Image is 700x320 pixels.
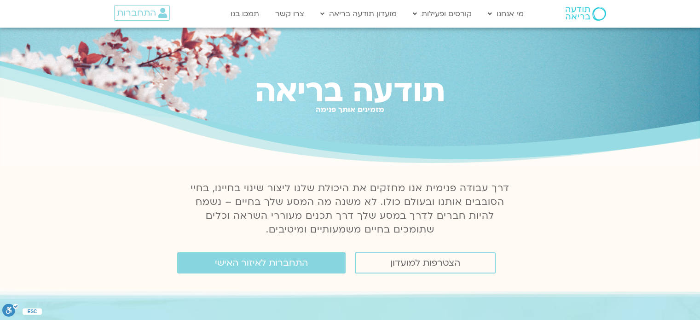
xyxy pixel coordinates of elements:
[114,5,170,21] a: התחברות
[390,258,460,268] span: הצטרפות למועדון
[408,5,476,23] a: קורסים ופעילות
[271,5,309,23] a: צרו קשר
[355,252,496,273] a: הצטרפות למועדון
[566,7,606,21] img: תודעה בריאה
[177,252,346,273] a: התחברות לאיזור האישי
[316,5,401,23] a: מועדון תודעה בריאה
[185,181,515,237] p: דרך עבודה פנימית אנו מחזקים את היכולת שלנו ליצור שינוי בחיינו, בחיי הסובבים אותנו ובעולם כולו. לא...
[483,5,528,23] a: מי אנחנו
[215,258,308,268] span: התחברות לאיזור האישי
[117,8,156,18] span: התחברות
[226,5,264,23] a: תמכו בנו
